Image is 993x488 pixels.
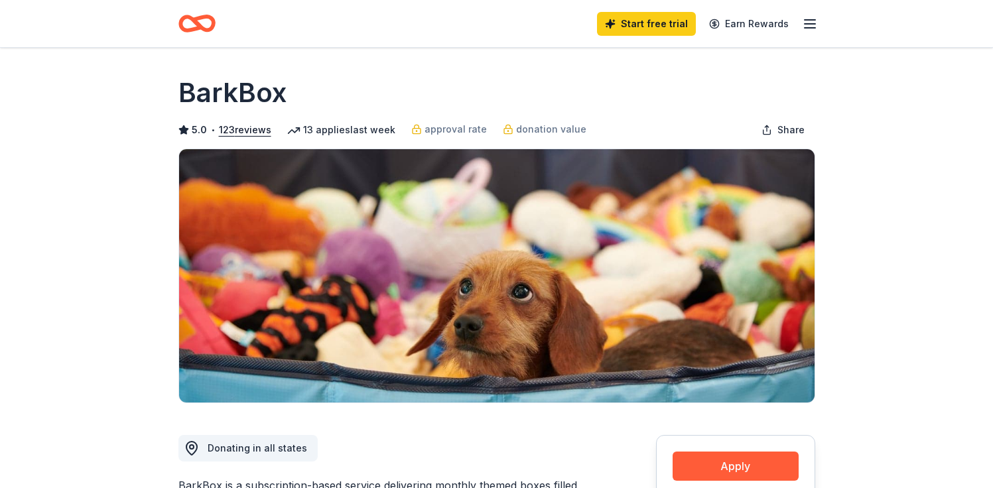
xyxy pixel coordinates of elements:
a: Start free trial [597,12,696,36]
span: Share [777,122,805,138]
span: • [210,125,215,135]
button: 123reviews [219,122,271,138]
a: Home [178,8,216,39]
h1: BarkBox [178,74,287,111]
button: Apply [673,452,799,481]
button: Share [751,117,815,143]
a: donation value [503,121,586,137]
span: Donating in all states [208,442,307,454]
div: 13 applies last week [287,122,395,138]
span: donation value [516,121,586,137]
a: approval rate [411,121,487,137]
span: 5.0 [192,122,207,138]
img: Image for BarkBox [179,149,815,402]
a: Earn Rewards [701,12,797,36]
span: approval rate [425,121,487,137]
